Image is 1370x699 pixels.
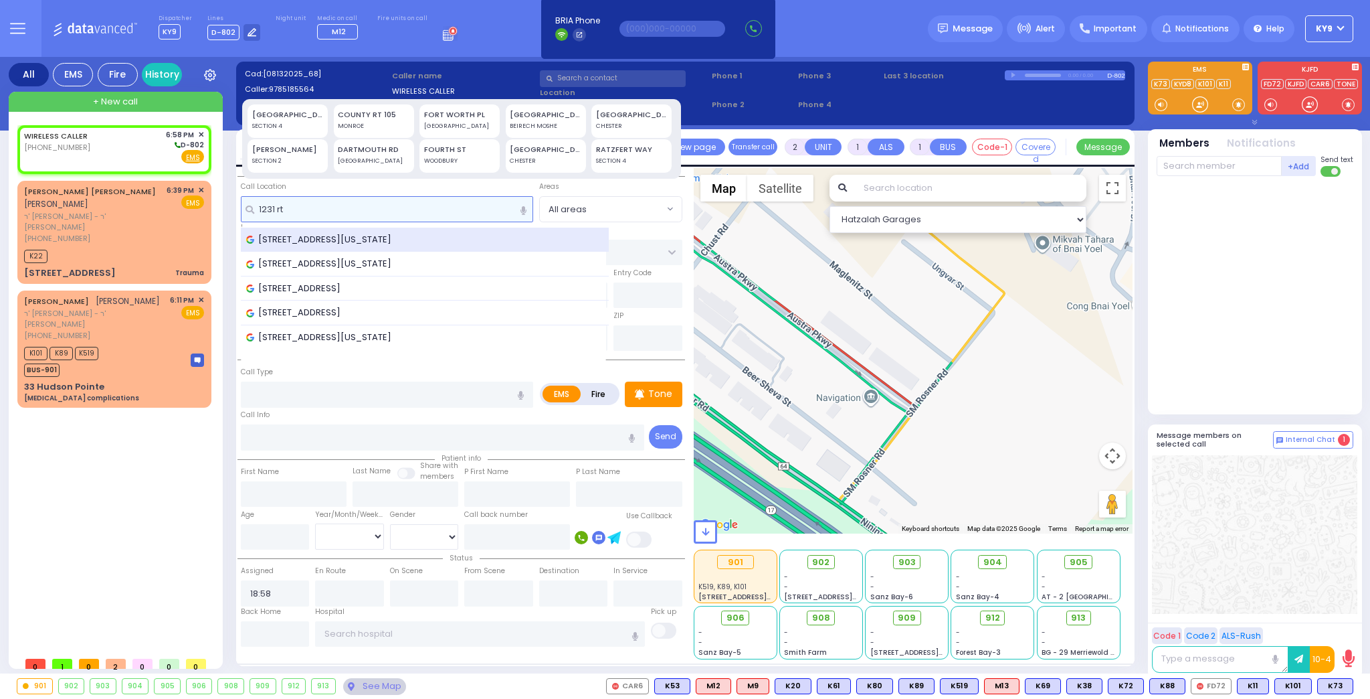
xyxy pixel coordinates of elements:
span: K519, K89, K101 [698,582,747,592]
a: Open this area in Google Maps (opens a new window) [697,516,741,534]
p: Tone [648,387,672,401]
div: K89 [898,678,935,694]
label: Age [241,510,254,520]
a: K101 [1195,79,1215,89]
label: Night unit [276,15,306,23]
img: google_icon.svg [246,309,254,317]
label: Last Name [353,466,391,477]
span: members [420,471,454,481]
button: +Add [1282,156,1316,176]
img: google_icon.svg [246,236,254,244]
div: [GEOGRAPHIC_DATA] [510,144,581,155]
div: BLS [1149,678,1185,694]
img: message.svg [938,23,948,33]
span: All areas [539,196,682,222]
div: Fire [98,63,138,86]
img: red-radio-icon.svg [612,683,619,690]
img: comment-alt.png [1276,437,1283,444]
span: M12 [332,26,346,37]
label: Destination [539,566,579,576]
div: 912 [282,679,306,694]
u: EMS [186,153,200,163]
span: Phone 3 [798,70,880,82]
a: K73 [1151,79,1170,89]
div: 906 [187,679,212,694]
img: Google [697,516,741,534]
label: En Route [315,566,346,576]
input: Search member [1157,156,1282,176]
div: CHESTER [596,122,668,131]
label: In Service [613,566,648,576]
div: [PERSON_NAME] [252,144,324,155]
input: (000)000-00000 [619,21,725,37]
div: BLS [898,678,935,694]
label: Call Info [241,410,270,420]
span: Sanz Bay-4 [956,592,999,602]
a: History [142,63,182,86]
div: BLS [1108,678,1144,694]
span: 0 [186,659,206,669]
span: 908 [812,611,830,625]
div: EMS [53,63,93,86]
button: Show satellite imagery [747,175,813,202]
div: [GEOGRAPHIC_DATA] [510,109,581,121]
label: From Scene [464,566,505,576]
a: FD72 [1261,79,1284,89]
span: Important [1094,23,1137,35]
div: K20 [775,678,811,694]
span: KY9 [1316,23,1333,35]
div: K73 [1317,678,1353,694]
div: BLS [1274,678,1312,694]
input: Search a contact [540,70,686,87]
div: BLS [654,678,690,694]
span: [STREET_ADDRESS] [246,282,345,295]
div: DARTMOUTH RD [338,144,409,155]
button: Code 2 [1184,627,1217,644]
div: SECTION 4 [252,122,324,131]
span: ר' [PERSON_NAME] - ר' [PERSON_NAME] [24,211,162,233]
div: ALS [696,678,731,694]
div: BLS [775,678,811,694]
button: ALS-Rush [1219,627,1263,644]
div: FORT WORTH PL [424,109,496,121]
div: K38 [1066,678,1102,694]
button: Send [649,425,682,449]
span: + New call [93,95,138,108]
img: Logo [53,20,142,37]
div: RATZFERT WAY [596,144,668,155]
span: Alert [1036,23,1055,35]
div: ALS [984,678,1019,694]
button: ALS [868,139,904,155]
span: Phone 4 [798,99,880,110]
label: Hospital [315,607,345,617]
span: [STREET_ADDRESS][US_STATE] [246,257,396,270]
div: K69 [1025,678,1061,694]
button: Covered [1015,139,1056,155]
div: BLS [817,678,851,694]
div: K519 [940,678,979,694]
span: 903 [898,556,916,569]
div: All [9,63,49,86]
span: 912 [985,611,1000,625]
span: 1 [1338,434,1350,446]
span: - [870,637,874,647]
label: Last 3 location [884,70,1005,82]
label: P Last Name [576,467,620,477]
button: Map camera controls [1099,443,1126,469]
button: Show street map [700,175,747,202]
button: Toggle fullscreen view [1099,175,1126,202]
span: [PHONE_NUMBER] [24,142,90,153]
span: [STREET_ADDRESS][PERSON_NAME] [870,647,997,657]
img: google_icon.svg [246,285,254,293]
div: FOURTH ST [424,144,496,155]
span: EMS [181,306,204,319]
div: BEIRECH MOSHE [510,122,581,131]
div: D-802 [1107,70,1125,80]
a: K11 [1216,79,1231,89]
span: K89 [50,347,73,360]
span: Sanz Bay-5 [698,647,741,657]
div: See map [343,678,406,695]
div: BLS [1237,678,1269,694]
a: KYD8 [1171,79,1194,89]
span: Help [1266,23,1284,35]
